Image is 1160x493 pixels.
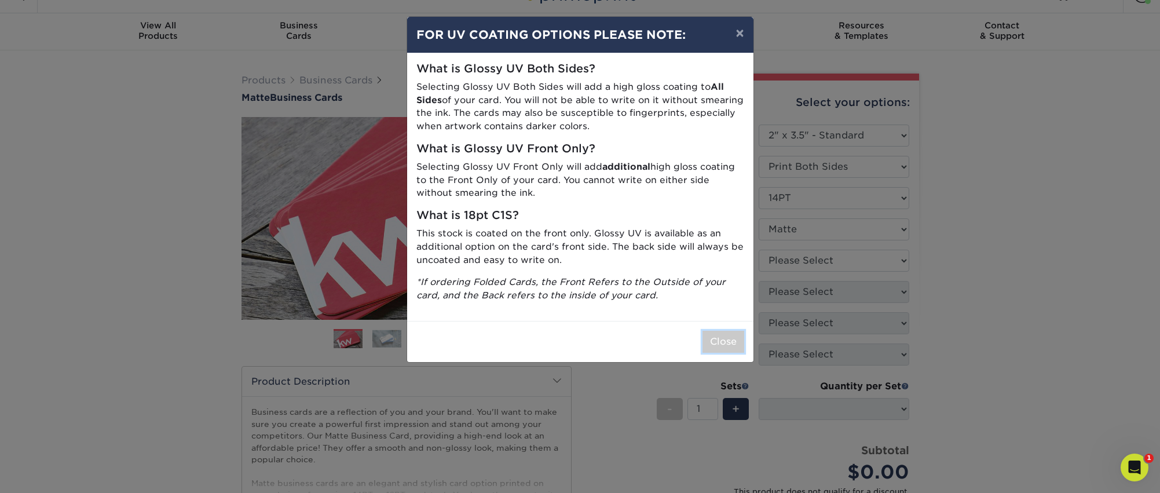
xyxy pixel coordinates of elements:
[416,81,724,105] strong: All Sides
[416,209,744,222] h5: What is 18pt C1S?
[702,331,744,353] button: Close
[416,63,744,76] h5: What is Glossy UV Both Sides?
[1144,454,1154,463] span: 1
[602,161,650,172] strong: additional
[726,17,753,49] button: ×
[1121,454,1148,481] iframe: Intercom live chat
[416,276,726,301] i: *If ordering Folded Cards, the Front Refers to the Outside of your card, and the Back refers to t...
[416,81,744,133] p: Selecting Glossy UV Both Sides will add a high gloss coating to of your card. You will not be abl...
[31,67,41,76] img: tab_domain_overview_orange.svg
[416,227,744,266] p: This stock is coated on the front only. Glossy UV is available as an additional option on the car...
[115,67,125,76] img: tab_keywords_by_traffic_grey.svg
[32,19,57,28] div: v 4.0.25
[416,143,744,156] h5: What is Glossy UV Front Only?
[30,30,127,39] div: Domain: [DOMAIN_NAME]
[44,68,104,76] div: Domain Overview
[128,68,195,76] div: Keywords by Traffic
[19,19,28,28] img: logo_orange.svg
[19,30,28,39] img: website_grey.svg
[416,26,744,43] h4: FOR UV COATING OPTIONS PLEASE NOTE:
[416,160,744,200] p: Selecting Glossy UV Front Only will add high gloss coating to the Front Only of your card. You ca...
